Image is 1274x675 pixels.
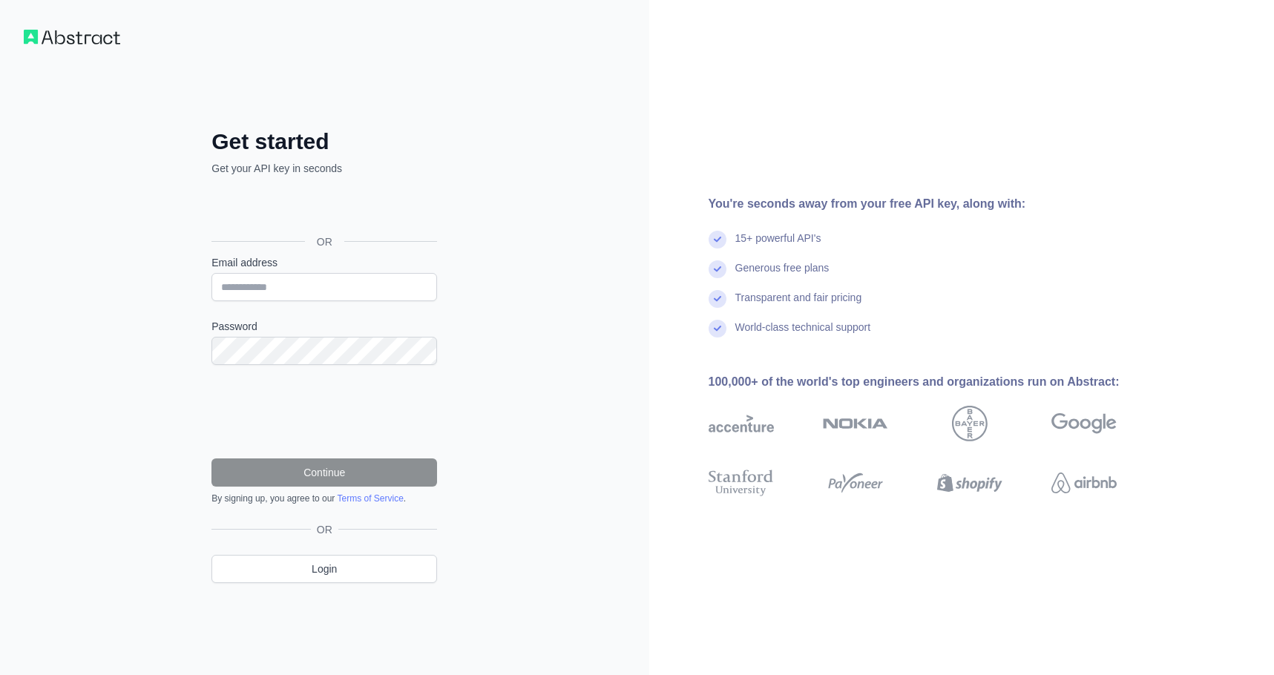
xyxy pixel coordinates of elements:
[735,320,871,349] div: World-class technical support
[709,467,774,499] img: stanford university
[952,406,988,441] img: bayer
[337,493,403,504] a: Terms of Service
[204,192,441,225] iframe: Sign in with Google Button
[211,161,437,176] p: Get your API key in seconds
[211,128,437,155] h2: Get started
[937,467,1002,499] img: shopify
[211,383,437,441] iframe: reCAPTCHA
[709,320,726,337] img: check mark
[709,195,1164,213] div: You're seconds away from your free API key, along with:
[211,555,437,583] a: Login
[709,373,1164,391] div: 100,000+ of the world's top engineers and organizations run on Abstract:
[735,231,821,260] div: 15+ powerful API's
[211,319,437,334] label: Password
[735,290,862,320] div: Transparent and fair pricing
[735,260,830,290] div: Generous free plans
[709,260,726,278] img: check mark
[823,467,888,499] img: payoneer
[823,406,888,441] img: nokia
[709,406,774,441] img: accenture
[211,255,437,270] label: Email address
[1051,406,1117,441] img: google
[1051,467,1117,499] img: airbnb
[311,522,338,537] span: OR
[305,234,344,249] span: OR
[211,493,437,504] div: By signing up, you agree to our .
[709,290,726,308] img: check mark
[24,30,120,45] img: Workflow
[709,231,726,248] img: check mark
[211,458,437,487] button: Continue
